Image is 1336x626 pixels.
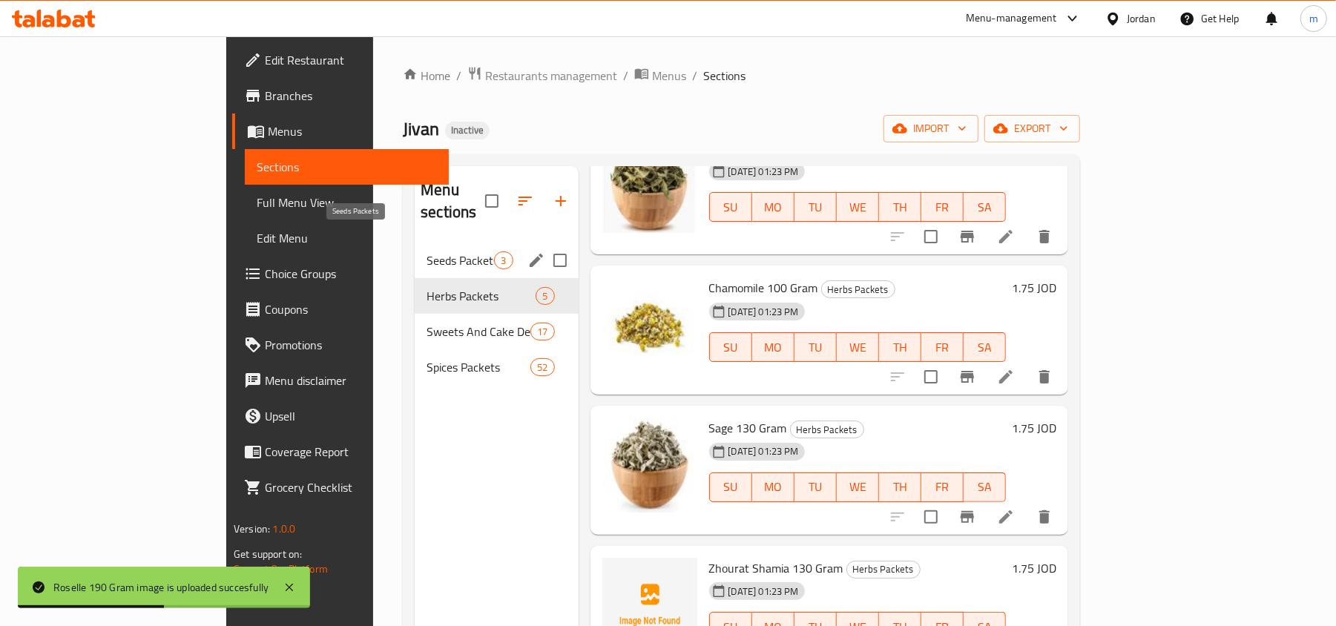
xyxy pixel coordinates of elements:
[709,557,843,579] span: Zhourat Shamia 130 Gram
[921,472,964,502] button: FR
[794,472,837,502] button: TU
[415,237,578,391] nav: Menu sections
[265,443,438,461] span: Coverage Report
[427,287,536,305] span: Herbs Packets
[265,407,438,425] span: Upsell
[531,325,553,339] span: 17
[634,66,686,85] a: Menus
[950,219,985,254] button: Branch-specific-item
[232,363,450,398] a: Menu disclaimer
[232,291,450,327] a: Coupons
[843,337,873,358] span: WE
[970,337,1000,358] span: SA
[794,192,837,222] button: TU
[234,519,270,538] span: Version:
[445,122,490,139] div: Inactive
[997,508,1015,526] a: Edit menu item
[950,499,985,535] button: Branch-specific-item
[790,421,864,438] div: Herbs Packets
[915,221,947,252] span: Select to update
[232,470,450,505] a: Grocery Checklist
[232,256,450,291] a: Choice Groups
[403,66,1080,85] nav: breadcrumb
[950,359,985,395] button: Branch-specific-item
[1012,277,1056,298] h6: 1.75 JOD
[536,289,553,303] span: 5
[257,229,438,247] span: Edit Menu
[885,476,915,498] span: TH
[964,472,1006,502] button: SA
[822,281,895,298] span: Herbs Packets
[268,122,438,140] span: Menus
[709,472,752,502] button: SU
[232,327,450,363] a: Promotions
[265,51,438,69] span: Edit Restaurant
[915,361,947,392] span: Select to update
[821,280,895,298] div: Herbs Packets
[1027,499,1062,535] button: delete
[837,192,879,222] button: WE
[997,228,1015,246] a: Edit menu item
[997,368,1015,386] a: Edit menu item
[427,323,530,340] span: Sweets And Cake Decoration Packets
[800,337,831,358] span: TU
[723,444,805,458] span: [DATE] 01:23 PM
[265,265,438,283] span: Choice Groups
[1012,558,1056,579] h6: 1.75 JOD
[927,197,958,218] span: FR
[895,119,967,138] span: import
[692,67,697,85] li: /
[964,332,1006,362] button: SA
[232,78,450,113] a: Branches
[623,67,628,85] li: /
[723,305,805,319] span: [DATE] 01:23 PM
[531,360,553,375] span: 52
[847,561,920,578] span: Herbs Packets
[415,314,578,349] div: Sweets And Cake Decoration Packets17
[1127,10,1156,27] div: Jordan
[525,249,547,271] button: edit
[752,192,794,222] button: MO
[232,398,450,434] a: Upsell
[716,337,746,358] span: SU
[723,584,805,599] span: [DATE] 01:23 PM
[467,66,617,85] a: Restaurants management
[879,332,921,362] button: TH
[245,149,450,185] a: Sections
[602,418,697,513] img: Sage 130 Gram
[421,179,484,223] h2: Menu sections
[846,561,921,579] div: Herbs Packets
[752,472,794,502] button: MO
[427,251,494,269] span: Seeds Packets
[495,254,512,268] span: 3
[758,337,789,358] span: MO
[507,183,543,219] span: Sort sections
[709,277,818,299] span: Chamomile 100 Gram
[265,300,438,318] span: Coupons
[709,332,752,362] button: SU
[716,476,746,498] span: SU
[791,421,863,438] span: Herbs Packets
[800,476,831,498] span: TU
[837,472,879,502] button: WE
[485,67,617,85] span: Restaurants management
[1309,10,1318,27] span: m
[885,197,915,218] span: TH
[709,192,752,222] button: SU
[232,113,450,149] a: Menus
[265,372,438,389] span: Menu disclaimer
[843,476,873,498] span: WE
[1027,359,1062,395] button: delete
[257,194,438,211] span: Full Menu View
[879,472,921,502] button: TH
[883,115,978,142] button: import
[927,337,958,358] span: FR
[837,332,879,362] button: WE
[885,337,915,358] span: TH
[415,278,578,314] div: Herbs Packets5
[234,544,302,564] span: Get support on:
[530,323,554,340] div: items
[415,243,578,278] div: Seeds Packets3edit
[716,197,746,218] span: SU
